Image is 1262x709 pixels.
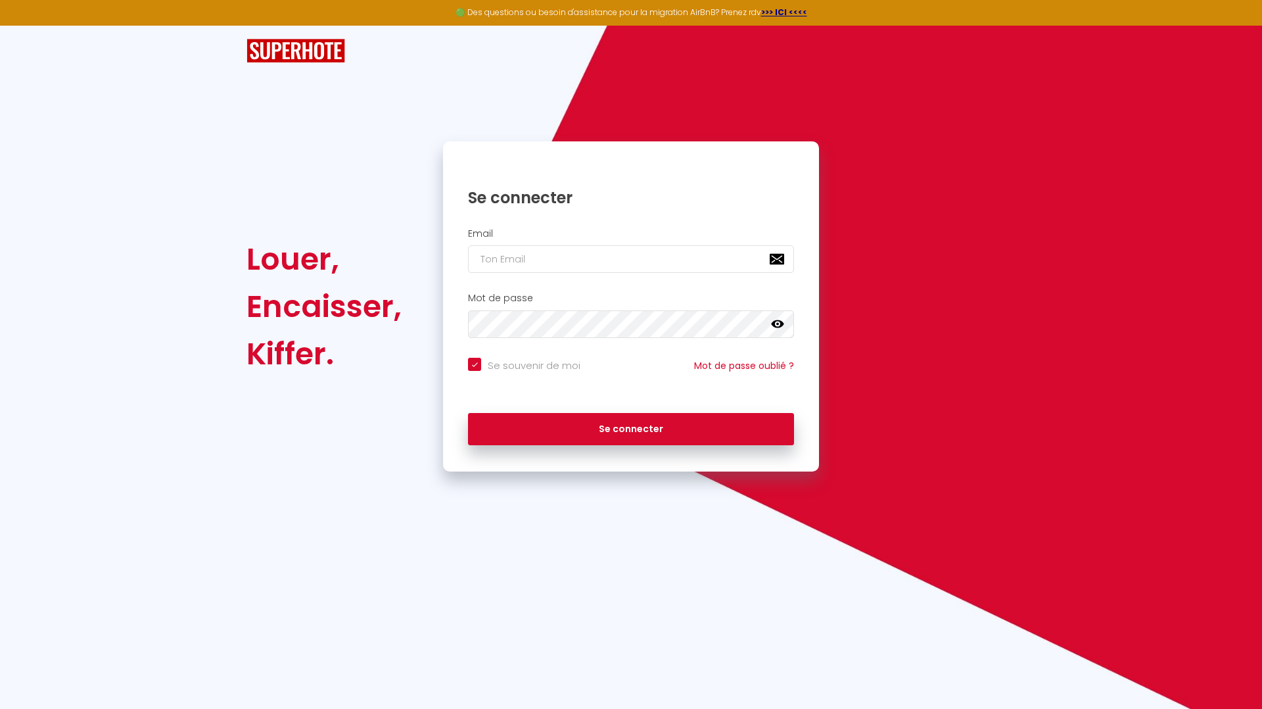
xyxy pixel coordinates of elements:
img: SuperHote logo [246,39,345,63]
div: Kiffer. [246,330,402,378]
h2: Email [468,228,794,239]
a: Mot de passe oublié ? [694,359,794,372]
h1: Se connecter [468,187,794,208]
button: Se connecter [468,413,794,446]
a: >>> ICI <<<< [761,7,807,18]
h2: Mot de passe [468,293,794,304]
div: Louer, [246,235,402,283]
div: Encaisser, [246,283,402,330]
input: Ton Email [468,245,794,273]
